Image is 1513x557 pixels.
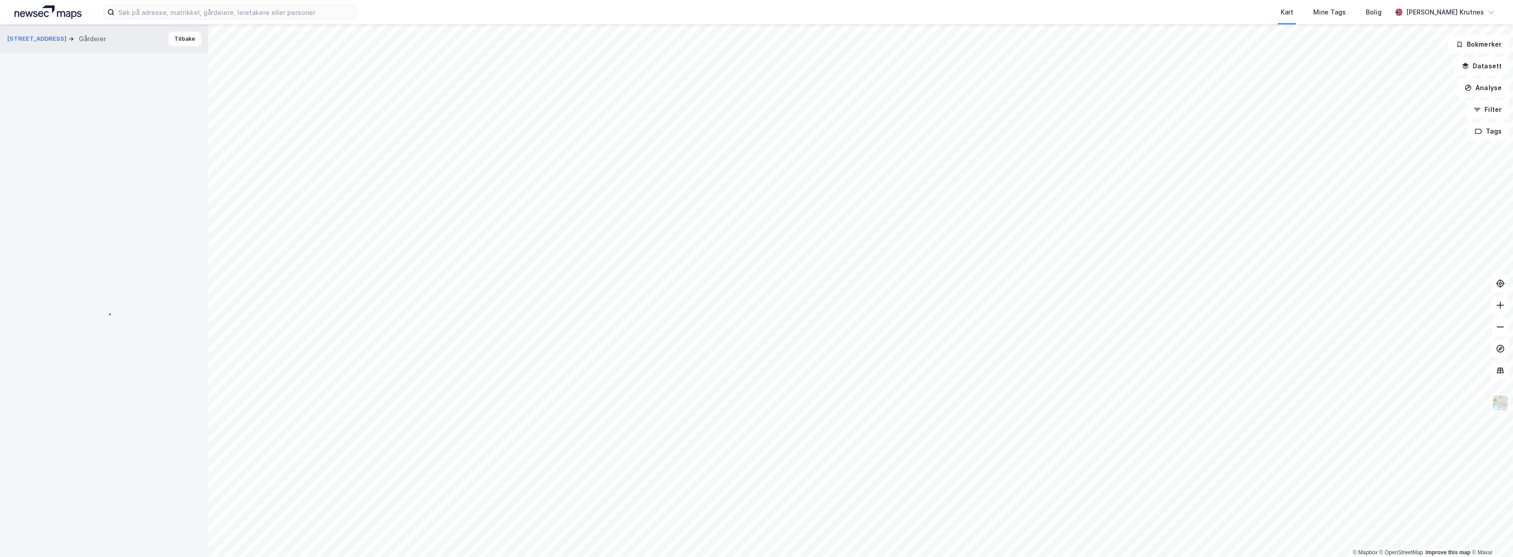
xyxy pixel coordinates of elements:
img: spinner.a6d8c91a73a9ac5275cf975e30b51cfb.svg [97,307,111,322]
div: Gårdeier [79,34,106,44]
button: [STREET_ADDRESS] [7,34,68,43]
iframe: Chat Widget [1468,514,1513,557]
a: Improve this map [1426,549,1470,556]
img: logo.a4113a55bc3d86da70a041830d287a7e.svg [14,5,82,19]
div: [PERSON_NAME] Krutnes [1406,7,1484,18]
a: OpenStreetMap [1379,549,1423,556]
div: Bolig [1366,7,1382,18]
img: Z [1492,394,1509,412]
div: Kart [1281,7,1293,18]
button: Bokmerker [1448,35,1509,53]
div: Mine Tags [1313,7,1346,18]
button: Tilbake [169,32,201,46]
button: Datasett [1454,57,1509,75]
a: Mapbox [1353,549,1378,556]
input: Søk på adresse, matrikkel, gårdeiere, leietakere eller personer [115,5,357,19]
button: Filter [1466,101,1509,119]
button: Tags [1467,122,1509,140]
div: Kontrollprogram for chat [1468,514,1513,557]
button: Analyse [1457,79,1509,97]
